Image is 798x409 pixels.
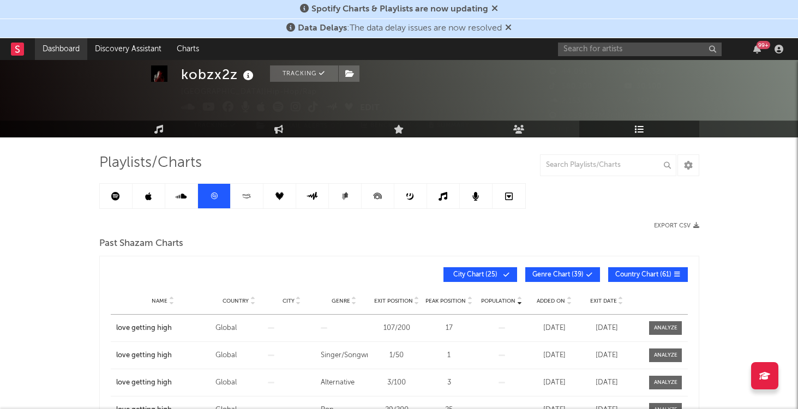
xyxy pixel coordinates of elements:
a: love getting high [116,377,211,388]
div: [DATE] [583,350,630,361]
div: [DATE] [531,323,578,334]
div: 3 [425,377,472,388]
span: 3,059,079 Monthly Listeners [549,112,665,119]
span: Genre [332,298,350,304]
div: 3 / 100 [373,377,420,388]
div: 17 [425,323,472,334]
input: Search for artists [558,43,722,56]
div: 1 / 50 [373,350,420,361]
div: Global [215,350,262,361]
div: Singer/Songwriter [321,350,368,361]
span: Spotify Charts & Playlists are now updating [311,5,488,14]
div: [DATE] [531,350,578,361]
span: Past Shazam Charts [99,237,183,250]
a: love getting high [116,350,211,361]
div: [DATE] [531,377,578,388]
a: Benchmark [355,117,418,134]
button: Summary [423,117,475,134]
button: Country Chart(61) [608,267,688,282]
div: 1 [425,350,472,361]
div: [DATE] [583,377,630,388]
button: Tracking [270,65,338,82]
button: Tracking [181,117,249,134]
input: Search Playlists/Charts [540,154,676,176]
span: : The data delay issues are now resolved [298,24,502,33]
span: 30,100 [624,83,662,90]
span: Peak Position [425,298,466,304]
span: 352 [624,98,650,105]
button: Export CSV [654,222,699,229]
span: Dismiss [505,24,512,33]
span: Genre Chart ( 39 ) [532,272,584,278]
div: Global [215,323,262,334]
div: Alternative [321,377,368,388]
div: Global [215,377,262,388]
span: Benchmark [370,119,412,133]
div: kobzx2z [181,65,256,83]
span: 2,153 [549,98,581,105]
span: Exit Date [590,298,617,304]
div: [DATE] [583,323,630,334]
span: Added On [537,298,565,304]
span: Data Delays [298,24,347,33]
span: Population [481,298,515,304]
span: City [283,298,295,304]
span: Country Chart ( 61 ) [615,272,671,278]
a: Discovery Assistant [87,38,169,60]
span: Country [223,298,249,304]
span: 44,091 [549,68,587,75]
span: City Chart ( 25 ) [451,272,501,278]
button: Edit [360,101,380,115]
div: 99 + [757,41,770,49]
span: 179,328 [624,68,665,75]
button: Email AlertsOff [276,117,350,134]
span: Name [152,298,167,304]
a: love getting high [116,323,211,334]
button: Genre Chart(39) [525,267,600,282]
a: Charts [169,38,207,60]
button: 99+ [753,45,761,53]
span: Playlists/Charts [99,157,202,170]
div: [GEOGRAPHIC_DATA] | Hip-Hop/Rap [181,86,329,99]
span: 580,300 [549,83,592,90]
a: Dashboard [35,38,87,60]
span: Exit Position [374,298,413,304]
div: 107 / 200 [373,323,420,334]
span: Dismiss [491,5,498,14]
button: City Chart(25) [443,267,517,282]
